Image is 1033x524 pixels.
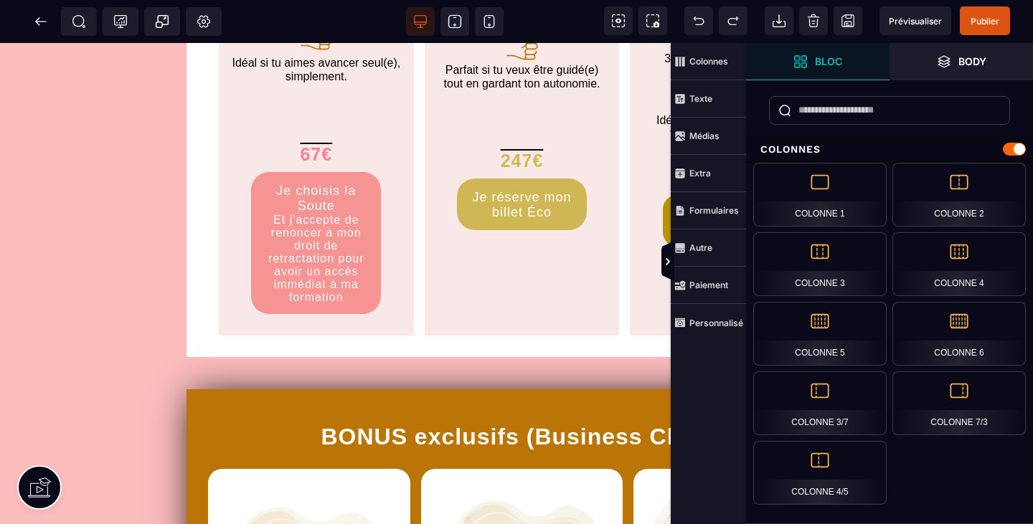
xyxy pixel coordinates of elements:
span: Favicon [186,7,222,36]
span: Code de suivi [103,7,138,36]
span: Enregistrer [834,6,862,35]
span: Réglages Body [197,14,211,29]
div: 30 à 40 minutes par jour. [641,4,814,33]
span: Idéal si tu aimes avancer seul(e), simplement. [232,14,400,39]
div: Colonne 3/7 [753,371,887,435]
strong: Personnalisé [689,318,743,328]
span: Voir mobile [475,7,504,36]
strong: Texte [689,93,712,104]
div: Colonne 3 [753,232,887,296]
span: Formulaires [671,192,746,229]
div: Colonne 1 [753,163,887,227]
strong: Autre [689,242,712,253]
button: Je choisis la SouteEt j'accepte de renoncer à mon droit de retractation pour avoir un accès imméd... [251,129,381,271]
span: Rétablir [719,6,747,35]
div: Colonne 5 [753,302,887,366]
img: cb5ec90518915eaee5cf51e325e95357_thumb-7909113-BB7507.png [709,33,747,71]
span: Voir bureau [406,7,435,36]
span: Retour [27,7,55,36]
strong: Extra [689,168,711,178]
span: Prévisualiser [889,16,942,27]
span: Publier [971,16,999,27]
div: Colonne 6 [892,302,1026,366]
strong: Médias [689,130,720,141]
strong: Formulaires [689,205,739,216]
strong: Paiement [689,280,728,290]
div: Colonnes [746,136,1033,163]
span: Importer [765,6,793,35]
span: Popup [155,14,169,29]
div: Colonne 4 [892,232,1026,296]
span: Créer une alerte modale [144,7,180,36]
span: Idéal pour celles et ceux qui veulent voyager loin et profondément. [656,66,798,109]
span: Capture d'écran [638,6,667,35]
span: Ouvrir les blocs [746,43,890,80]
strong: Bloc [815,56,842,67]
button: Je réserve mon billet Éco [457,135,587,187]
span: Aperçu [879,6,951,35]
span: Tracking [113,14,128,29]
strong: Body [958,56,986,67]
span: Médias [671,118,746,155]
span: Texte [671,80,746,118]
span: Extra [671,155,746,192]
h1: BONUS exclusifs (Business Class) [197,373,846,414]
strong: Colonnes [689,56,728,67]
span: Métadata SEO [61,7,97,36]
span: Défaire [684,6,713,35]
div: Colonne 4/5 [753,441,887,505]
span: Parfait si tu veux être guidé(e) tout en gardant ton autonomie. [444,16,600,47]
span: Voir tablette [440,7,469,36]
span: Personnalisé [671,304,746,341]
span: Colonnes [671,43,746,80]
span: SEO [72,14,86,29]
div: Colonne 2 [892,163,1026,227]
span: Afficher les vues [746,241,760,284]
span: Paiement [671,267,746,304]
div: Colonne 7/3 [892,371,1026,435]
span: Enregistrer le contenu [960,6,1010,35]
span: Ouvrir les calques [890,43,1033,80]
button: Je choisis la Business Class [663,152,793,204]
span: Nettoyage [799,6,828,35]
span: Voir les composants [604,6,633,35]
span: Autre [671,229,746,267]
